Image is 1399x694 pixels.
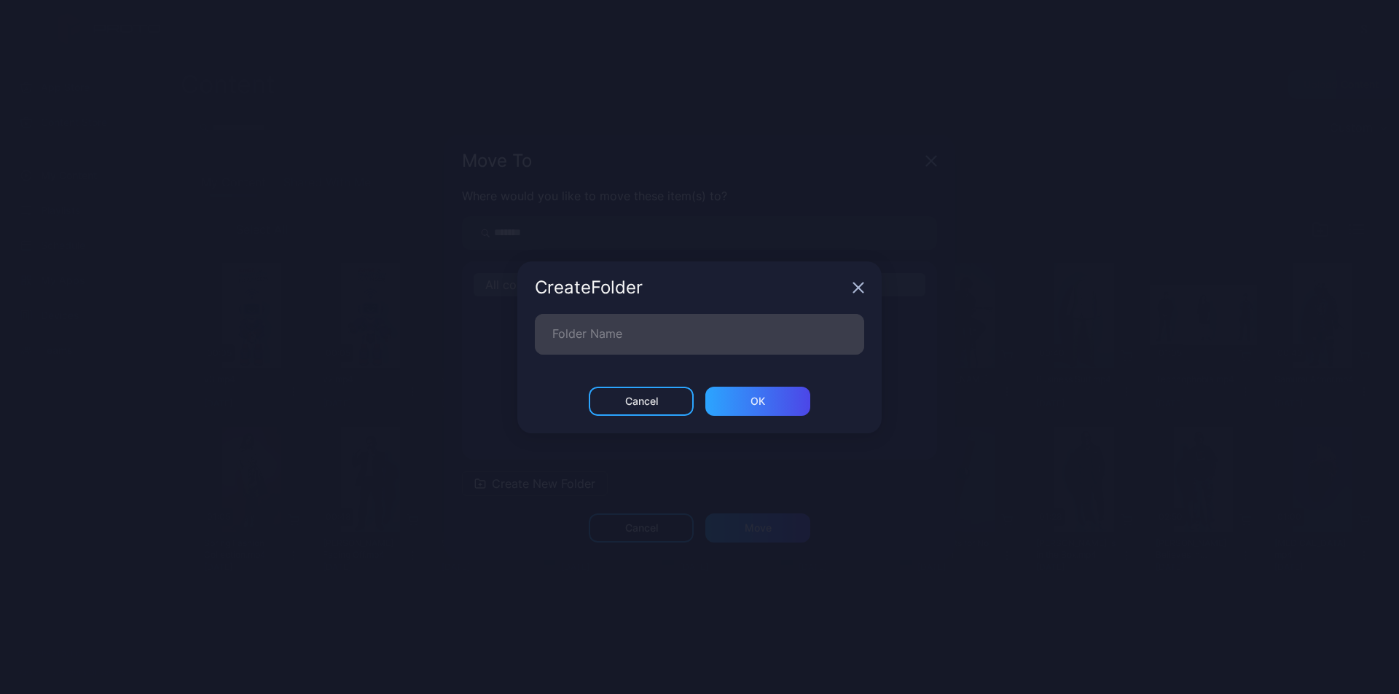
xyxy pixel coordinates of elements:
div: Cancel [625,395,658,407]
button: Cancel [589,387,694,416]
button: ОК [705,387,810,416]
input: Folder Name [535,314,864,355]
div: Create Folder [535,279,847,296]
div: ОК [751,395,765,407]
